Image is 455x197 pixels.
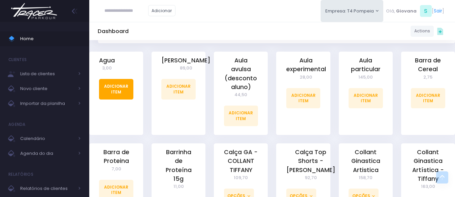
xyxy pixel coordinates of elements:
a: Calça Top Shorts - [PERSON_NAME] [286,148,335,174]
a: Barra de Cereal [411,56,445,74]
span: 7,00 [99,166,133,172]
span: Giovana [396,8,417,15]
a: Adicionar Item [224,106,258,126]
span: Novo cliente [20,84,74,93]
a: Adicionar Item [349,88,383,108]
span: Agenda do dia [20,149,74,158]
span: Olá, [386,8,395,15]
div: [ ] [383,3,447,19]
span: Importar da planilha [20,99,74,108]
span: 92,70 [286,174,335,181]
a: Sair [434,7,442,15]
span: 163,00 [411,183,445,190]
span: Home [20,34,81,43]
a: Aula avulsa (desconto aluno) [224,56,258,91]
span: Relatórios de clientes [20,184,74,193]
a: Aula experimental [286,56,326,74]
h4: Relatórios [8,168,33,181]
a: Collant Ginastica Artística - Tiffany [411,148,445,183]
a: Adicionar Item [161,79,196,99]
a: Adicionar [148,5,176,16]
span: 2,75 [411,74,445,81]
a: Aula particular [349,56,383,74]
span: Lista de clientes [20,69,74,78]
a: [PERSON_NAME] [161,56,210,65]
a: Calça GA - COLLANT TIFFANY [224,148,258,174]
h5: Dashboard [98,28,129,35]
a: Adicionar Item [286,88,321,108]
span: S [420,5,432,17]
span: 3,00 [99,65,115,72]
a: Collant Ginastica Artistica [349,148,383,174]
a: Barra de Proteina [99,148,133,166]
span: 44,50 [224,91,258,98]
span: 109,70 [224,174,258,181]
span: 145,00 [349,74,383,81]
a: Agua [99,56,115,65]
a: Adicionar Item [99,79,133,99]
h4: Clientes [8,53,27,66]
a: Actions [411,26,434,37]
a: Adicionar Item [411,88,445,108]
h4: Agenda [8,118,26,131]
span: 158,70 [349,174,383,181]
span: 89,00 [161,65,210,72]
span: 11,00 [161,183,196,190]
span: 28,00 [286,74,326,81]
a: Barrinha de Proteína 15g [161,148,196,183]
span: Calendário [20,134,74,143]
